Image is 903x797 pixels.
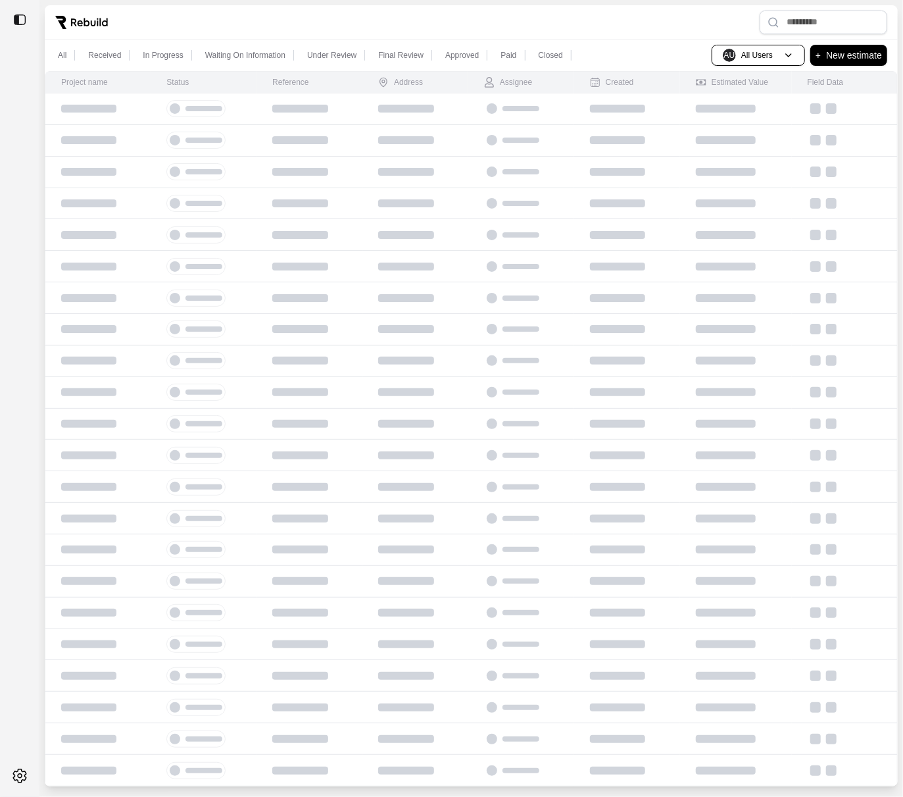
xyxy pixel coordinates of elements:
[378,77,423,88] div: Address
[741,50,773,61] p: All Users
[826,47,882,63] p: New estimate
[307,50,356,61] p: Under Review
[378,50,424,61] p: Final Review
[712,45,805,66] button: AUAll Users
[55,16,108,29] img: Rebuild
[590,77,634,88] div: Created
[484,77,532,88] div: Assignee
[88,50,121,61] p: Received
[13,13,26,26] img: toggle sidebar
[58,50,66,61] p: All
[539,50,563,61] p: Closed
[696,77,769,88] div: Estimated Value
[500,50,516,61] p: Paid
[445,50,479,61] p: Approved
[143,50,183,61] p: In Progress
[816,47,821,63] p: +
[723,49,736,62] span: AU
[272,77,308,88] div: Reference
[166,77,189,88] div: Status
[205,50,285,61] p: Waiting On Information
[810,45,887,66] button: +New estimate
[61,77,108,88] div: Project name
[808,77,844,88] div: Field Data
